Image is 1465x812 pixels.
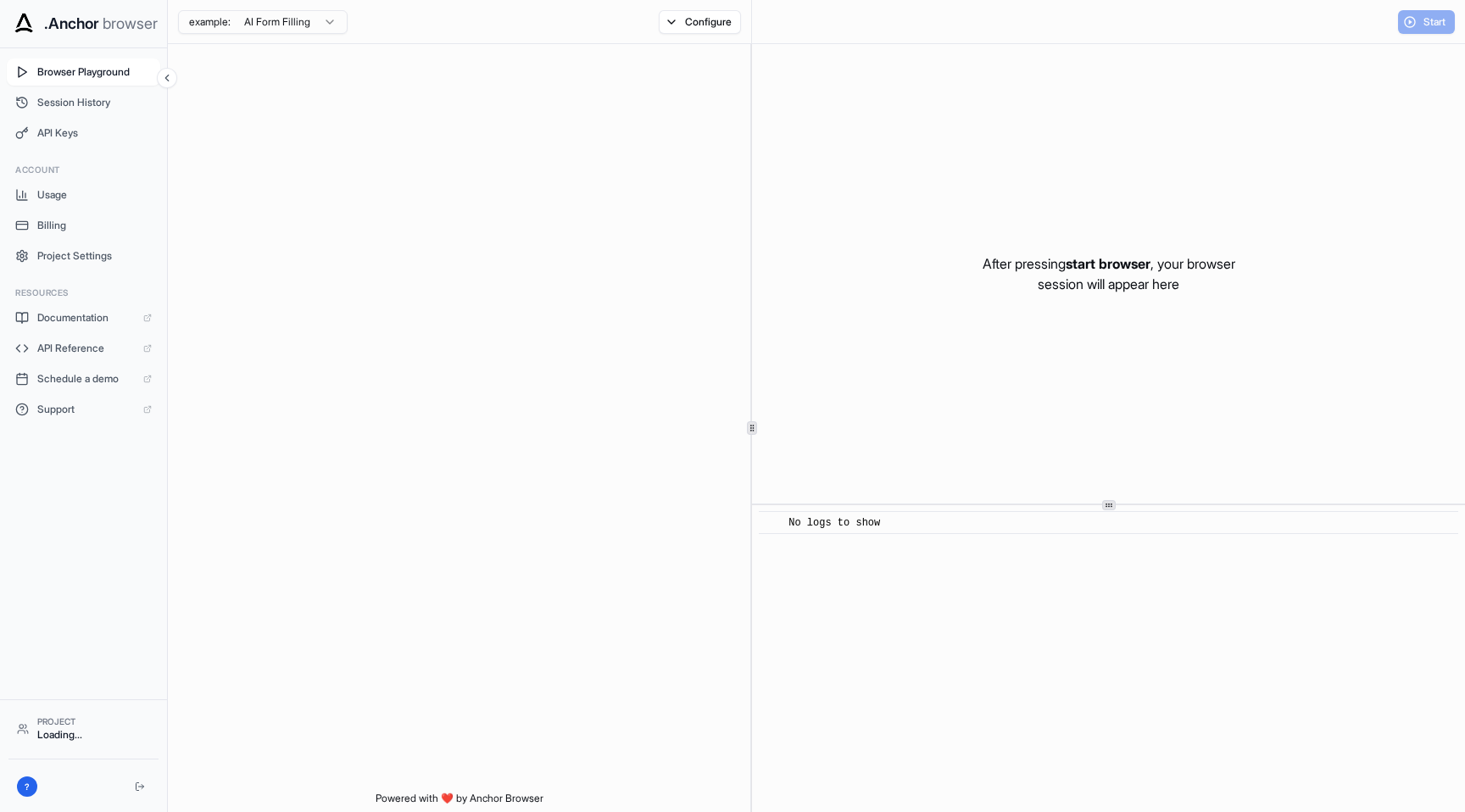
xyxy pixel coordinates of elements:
a: Documentation [7,304,160,331]
img: Anchor Icon [10,10,37,37]
a: Support [7,396,160,423]
span: Session History [37,96,152,109]
div: Project [37,715,150,728]
span: browser [103,12,158,36]
span: Schedule a demo [37,372,135,386]
span: API Keys [37,126,152,140]
a: API Reference [7,335,160,362]
button: Billing [7,212,160,239]
span: Support [37,403,135,416]
span: API Reference [37,342,135,355]
h3: Account [15,164,152,176]
span: Billing [37,219,152,232]
button: Project Settings [7,242,160,270]
span: example: [189,15,231,29]
a: Schedule a demo [7,365,160,392]
span: Documentation [37,311,135,325]
button: Usage [7,181,160,209]
button: ProjectLoading... [8,709,159,748]
button: Logout [130,776,150,797]
span: ? [25,781,30,793]
button: API Keys [7,120,160,147]
h3: Resources [15,286,152,299]
div: Loading... [37,728,150,742]
span: ​ [767,514,776,531]
span: Browser Playground [37,65,152,79]
p: After pressing , your browser session will appear here [983,253,1235,294]
span: Powered with ❤️ by Anchor Browser [376,792,543,812]
span: Usage [37,188,152,202]
span: Project Settings [37,249,152,263]
button: Browser Playground [7,58,160,86]
button: Collapse sidebar [157,68,177,88]
button: Session History [7,89,160,116]
span: No logs to show [788,517,880,529]
button: Configure [659,10,741,34]
span: .Anchor [44,12,99,36]
span: start browser [1066,255,1150,272]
